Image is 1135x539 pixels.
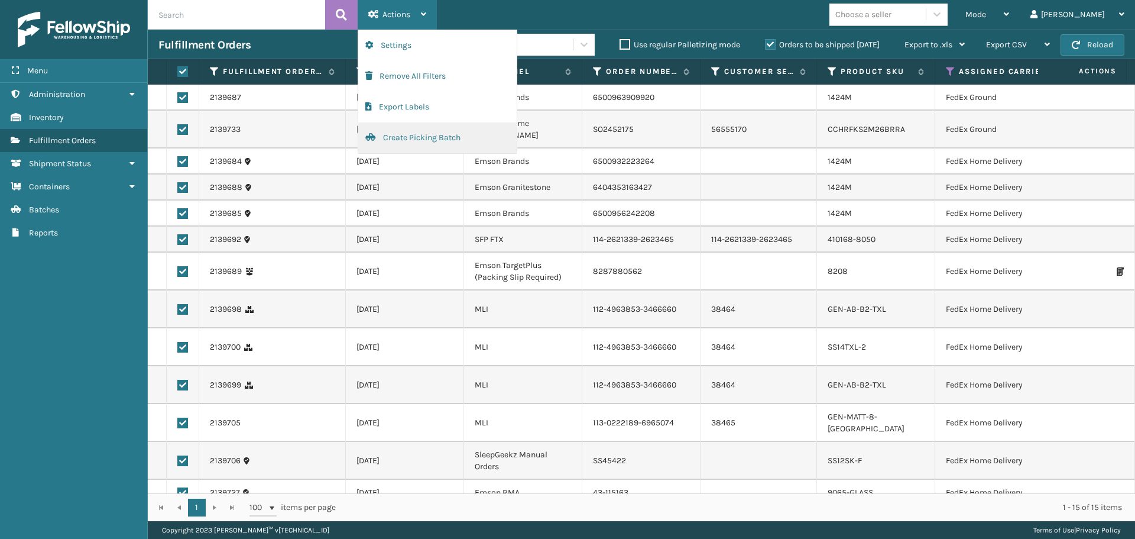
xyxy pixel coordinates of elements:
[959,66,1117,77] label: Assigned Carrier Service
[488,66,559,77] label: Channel
[464,442,582,480] td: SleepGeekz Manual Orders
[464,175,582,201] td: Emson Granitestone
[346,175,464,201] td: [DATE]
[210,341,241,353] a: 2139700
[464,404,582,442] td: MLI
[582,111,701,149] td: SO2452175
[582,201,701,227] td: 6500956242208
[210,234,241,246] a: 2139692
[724,66,794,77] label: Customer Service Order Number
[346,111,464,149] td: [DATE]
[346,201,464,227] td: [DATE]
[210,379,241,391] a: 2139699
[701,328,817,366] td: 38464
[352,502,1122,514] div: 1 - 15 of 15 items
[464,227,582,253] td: SFP FTX
[701,366,817,404] td: 38464
[464,328,582,366] td: MLI
[1061,34,1124,56] button: Reload
[701,227,817,253] td: 114-2621339-2623465
[1042,62,1124,81] span: Actions
[249,502,267,514] span: 100
[29,112,64,122] span: Inventory
[464,201,582,227] td: Emson Brands
[828,266,848,276] a: 8208
[358,122,517,153] button: Create Picking Batch
[346,227,464,253] td: [DATE]
[582,291,701,328] td: 112-4963853-3466660
[1076,526,1121,534] a: Privacy Policy
[464,366,582,404] td: MLI
[828,342,866,352] a: SS14TXL-2
[1033,526,1074,534] a: Terms of Use
[210,487,240,499] a: 2139727
[828,234,875,244] a: 410168-8050
[346,253,464,291] td: [DATE]
[1033,521,1121,539] div: |
[582,227,701,253] td: 114-2621339-2623465
[346,149,464,175] td: [DATE]
[582,442,701,480] td: SS45422
[701,111,817,149] td: 56555170
[29,159,91,169] span: Shipment Status
[1117,267,1124,276] i: Print Packing Slip
[701,291,817,328] td: 38464
[828,124,905,134] a: CCHRFKS2M26BRRA
[358,92,517,122] button: Export Labels
[346,85,464,111] td: [DATE]
[582,328,701,366] td: 112-4963853-3466660
[346,442,464,480] td: [DATE]
[835,8,891,21] div: Choose a seller
[828,456,862,466] a: SS12SK-F
[841,66,912,77] label: Product SKU
[464,149,582,175] td: Emson Brands
[986,40,1027,50] span: Export CSV
[210,455,241,467] a: 2139706
[582,85,701,111] td: 6500963909920
[346,328,464,366] td: [DATE]
[464,480,582,506] td: Emson RMA
[29,135,96,146] span: Fulfillment Orders
[464,111,582,149] td: HODEGA Home [DOMAIN_NAME]
[27,66,48,76] span: Menu
[158,38,251,52] h3: Fulfillment Orders
[18,12,130,47] img: logo
[828,412,904,434] a: GEN-MATT-8-[GEOGRAPHIC_DATA]
[828,380,886,390] a: GEN-AB-B2-TXL
[346,404,464,442] td: [DATE]
[29,228,58,238] span: Reports
[828,208,852,218] a: 1424M
[162,521,329,539] p: Copyright 2023 [PERSON_NAME]™ v [TECHNICAL_ID]
[358,61,517,92] button: Remove All Filters
[210,182,242,193] a: 2139688
[188,499,206,517] a: 1
[582,253,701,291] td: 8287880562
[828,304,886,314] a: GEN-AB-B2-TXL
[464,85,582,111] td: Emson Brands
[828,182,852,192] a: 1424M
[828,156,852,166] a: 1424M
[358,30,517,61] button: Settings
[828,488,873,498] a: 9065-GLASS
[701,404,817,442] td: 38465
[210,304,242,315] a: 2139698
[223,66,323,77] label: Fulfillment Order Id
[382,9,410,20] span: Actions
[210,208,242,220] a: 2139685
[210,417,241,429] a: 2139705
[249,499,336,517] span: items per page
[29,89,85,99] span: Administration
[582,149,701,175] td: 6500932223264
[29,182,70,192] span: Containers
[210,156,242,167] a: 2139684
[210,92,241,104] a: 2139687
[965,9,986,20] span: Mode
[582,175,701,201] td: 6404353163427
[346,480,464,506] td: [DATE]
[904,40,952,50] span: Export to .xls
[29,205,59,215] span: Batches
[828,92,852,102] a: 1424M
[210,124,241,135] a: 2139733
[582,366,701,404] td: 112-4963853-3466660
[620,40,740,50] label: Use regular Palletizing mode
